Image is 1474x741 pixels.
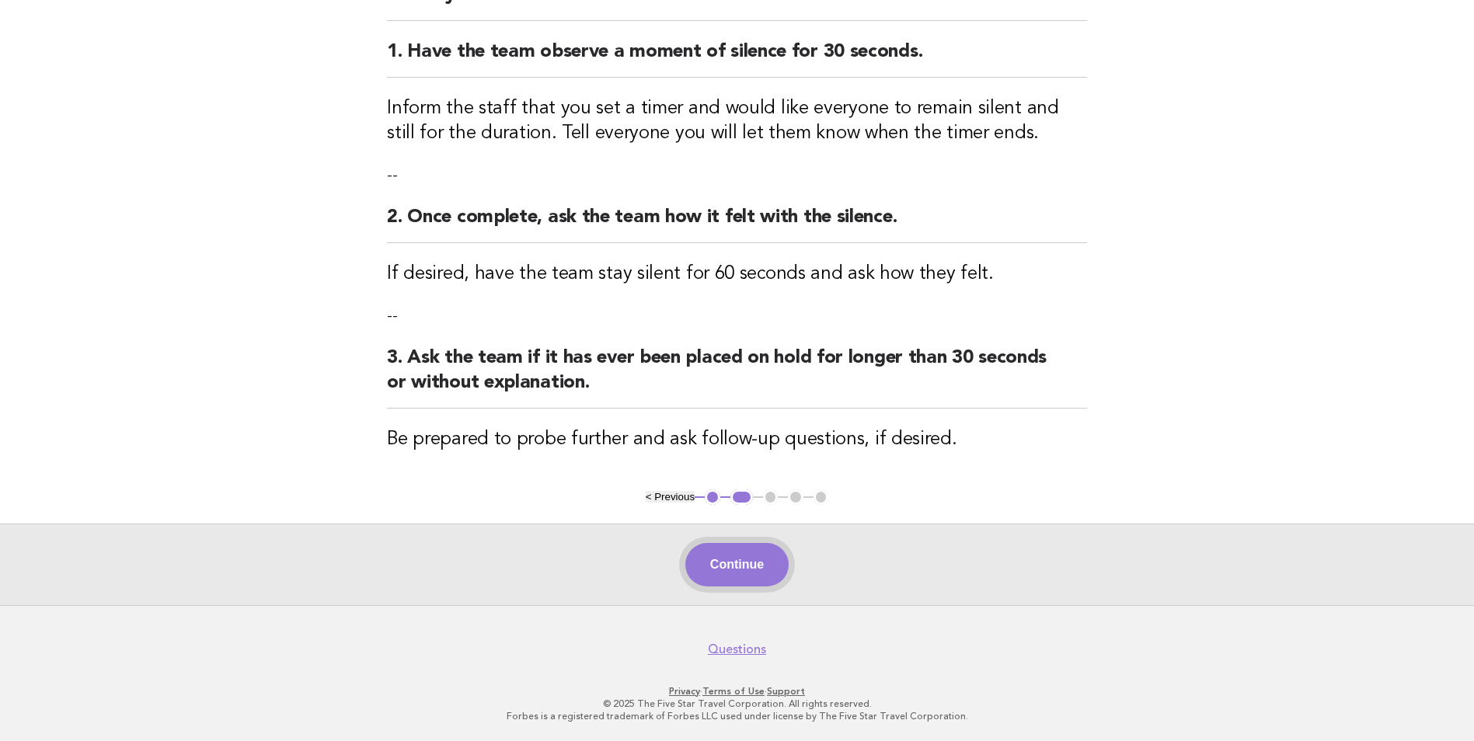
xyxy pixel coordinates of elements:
p: © 2025 The Five Star Travel Corporation. All rights reserved. [262,698,1213,710]
p: -- [387,165,1087,186]
button: Continue [685,543,789,586]
h2: 1. Have the team observe a moment of silence for 30 seconds. [387,40,1087,78]
a: Questions [708,642,766,657]
p: · · [262,685,1213,698]
a: Terms of Use [702,686,765,697]
h3: Be prepared to probe further and ask follow-up questions, if desired. [387,427,1087,452]
h3: If desired, have the team stay silent for 60 seconds and ask how they felt. [387,262,1087,287]
a: Support [767,686,805,697]
h2: 2. Once complete, ask the team how it felt with the silence. [387,205,1087,243]
button: 1 [705,489,720,505]
h2: 3. Ask the team if it has ever been placed on hold for longer than 30 seconds or without explanat... [387,346,1087,409]
h3: Inform the staff that you set a timer and would like everyone to remain silent and still for the ... [387,96,1087,146]
button: 2 [730,489,753,505]
a: Privacy [669,686,700,697]
p: Forbes is a registered trademark of Forbes LLC used under license by The Five Star Travel Corpora... [262,710,1213,722]
button: < Previous [646,491,695,503]
p: -- [387,305,1087,327]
